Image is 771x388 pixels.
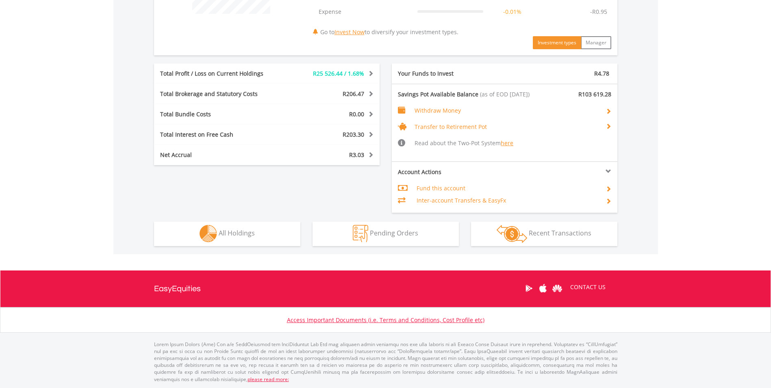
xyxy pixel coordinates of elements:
[392,70,505,78] div: Your Funds to Invest
[533,36,581,49] button: Investment types
[581,36,611,49] button: Manager
[392,168,505,176] div: Account Actions
[501,139,513,147] a: here
[287,316,484,324] a: Access Important Documents (i.e. Terms and Conditions, Cost Profile etc)
[415,139,513,147] span: Read about the Two-Pot System
[349,151,364,159] span: R3.03
[219,229,255,238] span: All Holdings
[561,90,617,98] div: R103 619.28
[471,222,617,246] button: Recent Transactions
[349,110,364,118] span: R0.00
[529,229,591,238] span: Recent Transactions
[415,107,461,114] span: Withdraw Money
[154,70,286,78] div: Total Profit / Loss on Current Holdings
[313,222,459,246] button: Pending Orders
[154,110,286,118] div: Total Bundle Costs
[417,194,599,207] td: Inter-account Transfers & EasyFx
[417,182,599,194] td: Fund this account
[343,90,364,98] span: R206.47
[154,270,201,307] a: EasyEquities
[594,70,609,77] span: R4.78
[522,276,536,301] a: Google Play
[353,225,368,242] img: pending_instructions-wht.png
[497,225,527,243] img: transactions-zar-wht.png
[343,131,364,138] span: R203.30
[334,28,365,36] a: Invest Now
[480,90,530,98] span: (as of EOD [DATE])
[370,229,418,238] span: Pending Orders
[154,151,286,159] div: Net Accrual
[586,4,611,20] td: -R0.95
[313,70,364,77] span: R25 526.44 / 1.68%
[550,276,565,301] a: Huawei
[565,276,611,299] a: CONTACT US
[487,4,537,20] td: -0.01%
[415,123,487,131] span: Transfer to Retirement Pot
[398,90,478,98] span: Savings Pot Available Balance
[154,90,286,98] div: Total Brokerage and Statutory Costs
[154,341,617,383] p: Lorem Ipsum Dolors (Ame) Con a/e SeddOeiusmod tem InciDiduntut Lab Etd mag aliquaen admin veniamq...
[154,222,300,246] button: All Holdings
[536,276,550,301] a: Apple
[200,225,217,242] img: holdings-wht.png
[315,4,413,20] td: Expense
[154,131,286,139] div: Total Interest on Free Cash
[248,376,289,383] a: please read more:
